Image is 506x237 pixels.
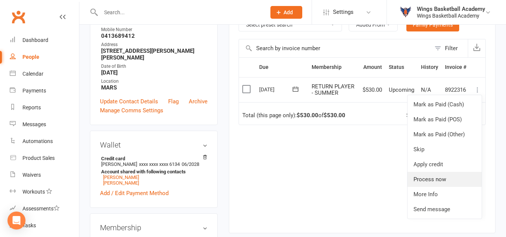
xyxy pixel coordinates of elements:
[312,83,354,96] span: RETURN PLAYER - SUMMER
[22,54,39,60] div: People
[407,112,482,127] a: Mark as Paid (POS)
[168,97,179,106] a: Flag
[101,26,207,33] div: Mobile Number
[10,99,79,116] a: Reports
[256,58,308,77] th: Due
[22,121,46,127] div: Messages
[10,217,79,234] a: Tasks
[242,112,345,119] div: Total (this page only): of
[418,58,442,77] th: History
[100,224,207,232] h3: Membership
[10,133,79,150] a: Automations
[284,9,293,15] span: Add
[103,180,139,186] a: [PERSON_NAME]
[100,97,158,106] a: Update Contact Details
[100,189,169,198] a: Add / Edit Payment Method
[99,7,261,18] input: Search...
[398,5,413,20] img: thumb_image1733802406.png
[101,156,204,161] strong: Credit card
[259,83,294,95] div: [DATE]
[10,66,79,82] a: Calendar
[22,172,41,178] div: Waivers
[239,39,431,57] input: Search by invoice number
[270,6,302,19] button: Add
[139,161,180,167] span: xxxx xxxx xxxx 6134
[22,189,45,195] div: Workouts
[385,58,418,77] th: Status
[431,39,468,57] button: Filter
[10,167,79,183] a: Waivers
[324,112,345,119] strong: $530.00
[22,71,43,77] div: Calendar
[100,106,163,115] a: Manage Comms Settings
[389,86,414,93] span: Upcoming
[10,150,79,167] a: Product Sales
[406,18,459,31] a: Family Payments
[333,4,354,21] span: Settings
[182,161,199,167] span: 06/2028
[101,69,207,76] strong: [DATE]
[407,187,482,202] a: More Info
[442,58,470,77] th: Invoice #
[417,12,485,19] div: Wings Basketball Academy
[22,104,41,110] div: Reports
[10,183,79,200] a: Workouts
[10,49,79,66] a: People
[10,116,79,133] a: Messages
[349,18,398,31] button: Added From
[22,222,36,228] div: Tasks
[22,206,60,212] div: Assessments
[407,157,482,172] a: Apply credit
[101,41,207,48] div: Address
[359,77,385,103] td: $530.00
[22,155,55,161] div: Product Sales
[100,141,207,149] h3: Wallet
[407,172,482,187] a: Process now
[10,82,79,99] a: Payments
[101,63,207,70] div: Date of Birth
[407,127,482,142] a: Mark as Paid (Other)
[189,97,207,106] a: Archive
[442,77,470,103] td: 8922316
[10,32,79,49] a: Dashboard
[100,155,207,187] li: [PERSON_NAME]
[22,37,48,43] div: Dashboard
[103,174,139,180] a: [PERSON_NAME]
[101,48,207,61] strong: [STREET_ADDRESS][PERSON_NAME][PERSON_NAME]
[9,7,28,26] a: Clubworx
[101,78,207,85] div: Location
[297,112,318,119] strong: $530.00
[406,112,473,119] div: Showing of payments
[421,86,431,93] span: N/A
[359,58,385,77] th: Amount
[417,6,485,12] div: Wings Basketball Academy
[101,84,207,91] strong: MARS
[407,97,482,112] a: Mark as Paid (Cash)
[101,33,207,39] strong: 0413689412
[10,200,79,217] a: Assessments
[407,142,482,157] a: Skip
[101,169,204,174] strong: Account shared with following contacts
[308,58,359,77] th: Membership
[407,202,482,217] a: Send message
[22,88,46,94] div: Payments
[22,138,53,144] div: Automations
[445,44,458,53] div: Filter
[7,212,25,230] div: Open Intercom Messenger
